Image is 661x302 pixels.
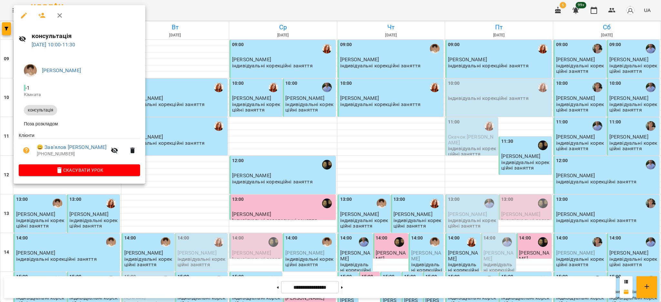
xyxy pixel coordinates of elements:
[19,132,140,164] ul: Клієнти
[24,92,135,98] p: Кімната
[42,67,81,73] a: [PERSON_NAME]
[32,42,76,48] a: [DATE] 10:00-11:30
[24,85,31,91] span: - 1
[19,143,34,158] button: Візит ще не сплачено. Додати оплату?
[19,164,140,176] button: Скасувати Урок
[19,118,140,130] li: Поза розкладом
[37,143,107,151] a: 😀 Зав'ялов [PERSON_NAME]
[24,107,57,113] span: консультація
[32,31,140,41] h6: консультація
[37,151,107,157] p: [PHONE_NUMBER]
[24,64,37,77] img: 31d4c4074aa92923e42354039cbfc10a.jpg
[24,166,135,174] span: Скасувати Урок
